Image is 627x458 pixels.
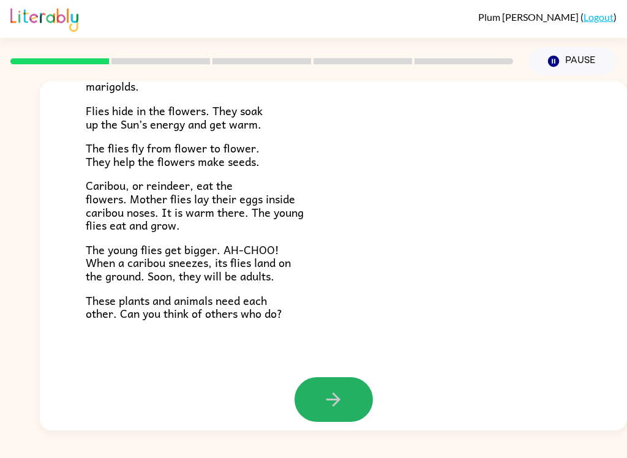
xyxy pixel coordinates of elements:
div: ( ) [478,11,617,23]
span: Caribou, or reindeer, eat the flowers. Mother flies lay their eggs inside caribou noses. It is wa... [86,176,304,234]
a: Logout [584,11,614,23]
span: The young flies get bigger. AH-CHOO! When a caribou sneezes, its flies land on the ground. Soon, ... [86,241,291,285]
img: Literably [10,5,78,32]
span: These plants and animals need each other. Can you think of others who do? [86,291,282,323]
button: Pause [528,47,617,75]
span: Plum [PERSON_NAME] [478,11,580,23]
span: Flies hide in the flowers. They soak up the Sun’s energy and get warm. [86,102,263,133]
span: The flies fly from flower to flower. They help the flowers make seeds. [86,139,260,170]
